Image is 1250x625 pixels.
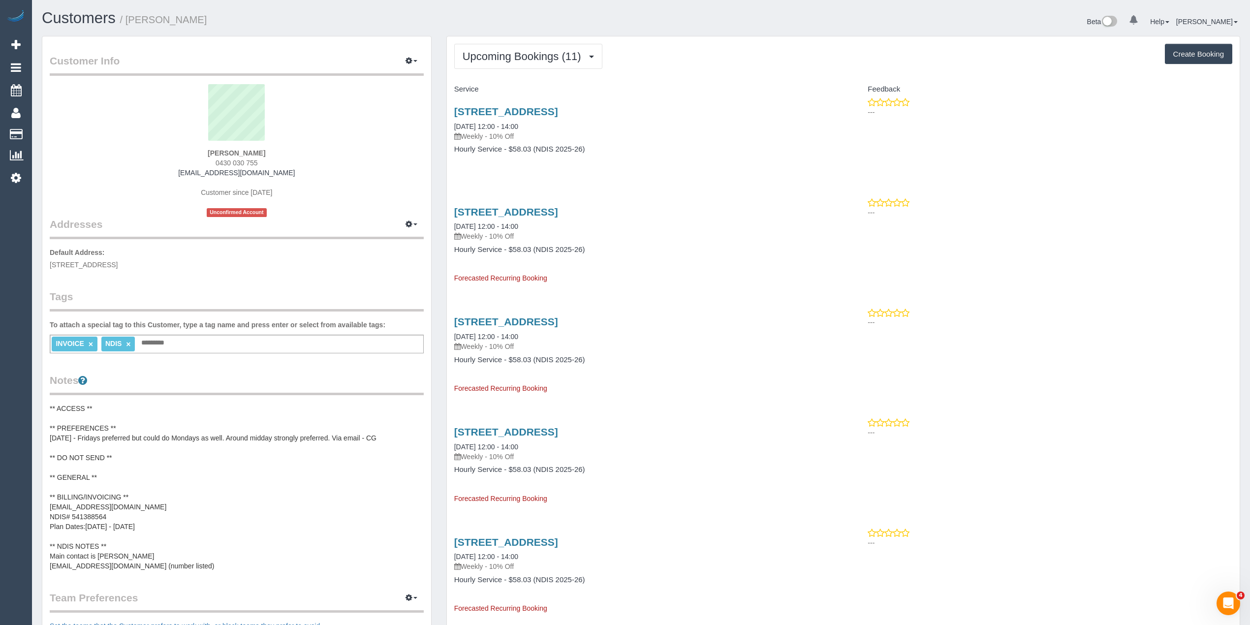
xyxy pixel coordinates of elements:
[1101,16,1117,29] img: New interface
[454,536,558,548] a: [STREET_ADDRESS]
[454,342,836,351] p: Weekly - 10% Off
[454,123,518,130] a: [DATE] 12:00 - 14:00
[50,261,118,269] span: [STREET_ADDRESS]
[454,576,836,584] h4: Hourly Service - $58.03 (NDIS 2025-26)
[1176,18,1238,26] a: [PERSON_NAME]
[1165,44,1232,64] button: Create Booking
[454,384,547,392] span: Forecasted Recurring Booking
[50,54,424,76] legend: Customer Info
[463,50,586,62] span: Upcoming Bookings (11)
[454,356,836,364] h4: Hourly Service - $58.03 (NDIS 2025-26)
[105,340,122,347] span: NDIS
[126,340,130,348] a: ×
[868,538,1232,548] p: ---
[89,340,93,348] a: ×
[454,426,558,437] a: [STREET_ADDRESS]
[454,443,518,451] a: [DATE] 12:00 - 14:00
[1150,18,1169,26] a: Help
[50,289,424,312] legend: Tags
[868,428,1232,437] p: ---
[454,231,836,241] p: Weekly - 10% Off
[454,562,836,571] p: Weekly - 10% Off
[454,85,836,94] h4: Service
[454,333,518,341] a: [DATE] 12:00 - 14:00
[850,85,1232,94] h4: Feedback
[201,188,272,196] span: Customer since [DATE]
[42,9,116,27] a: Customers
[454,495,547,502] span: Forecasted Recurring Booking
[454,145,836,154] h4: Hourly Service - $58.03 (NDIS 2025-26)
[454,106,558,117] a: [STREET_ADDRESS]
[868,208,1232,218] p: ---
[50,320,385,330] label: To attach a special tag to this Customer, type a tag name and press enter or select from availabl...
[50,404,424,571] pre: ** ACCESS ** ** PREFERENCES ** [DATE] - Fridays preferred but could do Mondays as well. Around mi...
[454,452,836,462] p: Weekly - 10% Off
[208,149,265,157] strong: [PERSON_NAME]
[56,340,84,347] span: INVOICE
[868,107,1232,117] p: ---
[454,553,518,561] a: [DATE] 12:00 - 14:00
[50,373,424,395] legend: Notes
[50,591,424,613] legend: Team Preferences
[6,10,26,24] img: Automaid Logo
[454,604,547,612] span: Forecasted Recurring Booking
[454,206,558,218] a: [STREET_ADDRESS]
[178,169,295,177] a: [EMAIL_ADDRESS][DOMAIN_NAME]
[454,131,836,141] p: Weekly - 10% Off
[454,246,836,254] h4: Hourly Service - $58.03 (NDIS 2025-26)
[454,44,602,69] button: Upcoming Bookings (11)
[216,159,258,167] span: 0430 030 755
[868,317,1232,327] p: ---
[454,274,547,282] span: Forecasted Recurring Booking
[50,248,105,257] label: Default Address:
[1217,592,1240,615] iframe: Intercom live chat
[120,14,207,25] small: / [PERSON_NAME]
[207,208,267,217] span: Unconfirmed Account
[454,316,558,327] a: [STREET_ADDRESS]
[1237,592,1245,599] span: 4
[1087,18,1118,26] a: Beta
[454,222,518,230] a: [DATE] 12:00 - 14:00
[454,466,836,474] h4: Hourly Service - $58.03 (NDIS 2025-26)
